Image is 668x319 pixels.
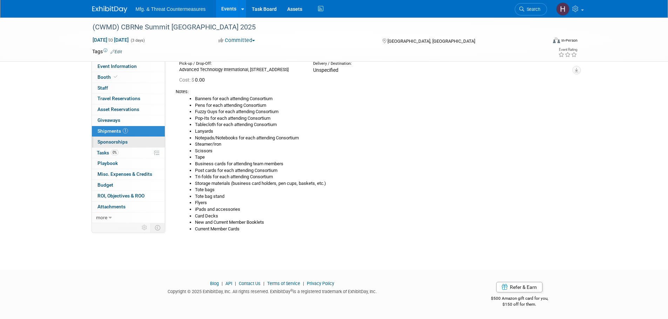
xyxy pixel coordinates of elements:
div: Event Rating [558,48,577,51]
span: | [262,281,266,286]
span: Giveaways [97,117,120,123]
td: Tags [92,48,122,55]
span: Tasks [97,150,119,155]
a: Sponsorships [92,137,165,147]
li: Tote bag stand [195,193,571,200]
a: Attachments [92,202,165,212]
span: (3 days) [130,38,145,43]
div: Copyright © 2025 ExhibitDay, Inc. All rights reserved. ExhibitDay is a registered trademark of Ex... [92,287,453,295]
li: Lanyards [195,128,571,135]
button: Committed [216,37,258,44]
a: Privacy Policy [307,281,334,286]
a: Travel Reservations [92,93,165,104]
span: Mfg. & Threat Countermeasures [136,6,206,12]
li: Steamer/Iron [195,141,571,148]
a: Refer & Earn [496,282,542,292]
span: [DATE] [DATE] [92,37,129,43]
span: Staff [97,85,108,91]
span: ROI, Objectives & ROO [97,193,144,199]
td: Toggle Event Tabs [150,223,165,232]
a: Blog [210,281,219,286]
div: Advanced Technology International, [STREET_ADDRESS] [179,67,303,73]
li: Tri-folds for each attending Consortium [195,174,571,180]
li: Storage materials (business card holders, pen cups, baskets, etc.) [195,180,571,187]
span: [GEOGRAPHIC_DATA], [GEOGRAPHIC_DATA] [387,39,475,44]
li: Tote bags [195,187,571,193]
a: Asset Reservations [92,104,165,115]
li: Card Decks [195,213,571,220]
div: Event Format [506,36,578,47]
td: Personalize Event Tab Strip [139,223,151,232]
div: In-Person [561,38,578,43]
li: Flyers [195,200,571,206]
span: Playbook [97,160,118,166]
img: Format-Inperson.png [553,37,560,43]
span: Search [524,7,540,12]
span: | [301,281,306,286]
a: Shipments1 [92,126,165,137]
span: Misc. Expenses & Credits [97,171,152,177]
span: Event Information [97,63,137,69]
span: Booth [97,74,119,80]
li: New and Current Member Booklets [195,219,571,226]
span: | [233,281,238,286]
li: Scissors [195,148,571,154]
a: Booth [92,72,165,83]
span: to [107,37,114,43]
a: Edit [110,49,122,54]
li: Banners for each attending Consortium [195,96,571,102]
a: Giveaways [92,115,165,126]
span: Travel Reservations [97,96,140,101]
li: Business cards for attending team members [195,161,571,167]
span: more [96,215,107,220]
span: Cost: $ [179,77,195,83]
i: Booth reservation complete [114,75,117,79]
img: Hillary Hawkins [556,2,569,16]
span: Unspecified [313,67,338,73]
div: $150 off for them. [463,301,576,307]
div: Notes: [176,89,571,95]
li: Tablecloth for each attending Consortium [195,122,571,128]
a: Playbook [92,158,165,169]
a: ROI, Objectives & ROO [92,191,165,201]
div: (CWMD) CBRNe Summit [GEOGRAPHIC_DATA] 2025 [90,21,537,34]
span: Attachments [97,204,126,209]
a: API [225,281,232,286]
div: $500 Amazon gift card for you, [463,291,576,307]
li: Tape [195,154,571,161]
a: Misc. Expenses & Credits [92,169,165,180]
a: Staff [92,83,165,93]
span: Shipments [97,128,128,134]
li: Fuzzy Guys for each attending Consortium [195,109,571,115]
a: Tasks0% [92,148,165,158]
span: 1 [123,128,128,133]
li: iPads and accessories [195,206,571,213]
span: 0.00 [179,77,208,83]
div: Pick-up / Drop-Off: [179,61,303,67]
span: Asset Reservations [97,106,139,112]
sup: ® [290,289,293,292]
li: Pens for each attending Consortium [195,102,571,109]
span: | [220,281,224,286]
a: Search [515,3,547,15]
a: Contact Us [239,281,261,286]
span: Sponsorships [97,139,128,145]
li: Current Member Cards [195,226,571,233]
div: Delivery / Destination: [313,61,437,67]
a: Budget [92,180,165,190]
a: Terms of Service [267,281,300,286]
a: Event Information [92,61,165,72]
li: Pop-Its for each attending Consortium [195,115,571,122]
li: Post cards for each attending Consortium [195,167,571,174]
img: ExhibitDay [92,6,127,13]
span: 0% [111,150,119,155]
span: Budget [97,182,113,188]
a: more [92,213,165,223]
li: Notepads/Notebooks for each attending Consortium [195,135,571,141]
